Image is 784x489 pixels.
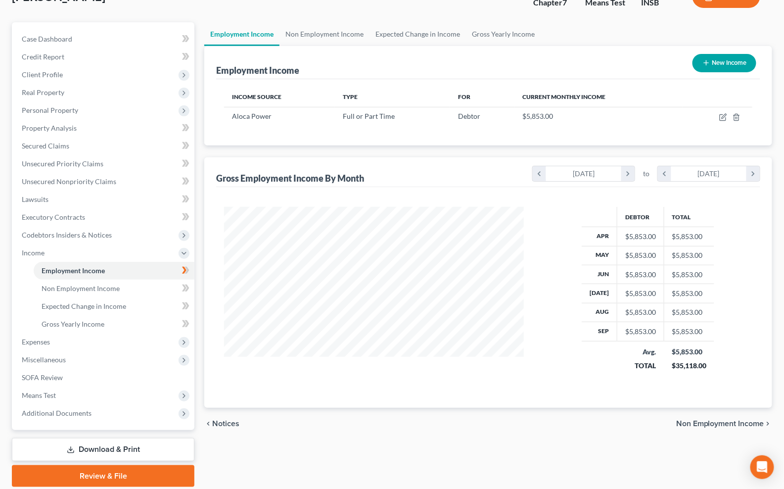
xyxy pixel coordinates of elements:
[22,159,103,168] span: Unsecured Priority Claims
[22,142,69,150] span: Secured Claims
[750,455,774,479] div: Open Intercom Messenger
[14,208,194,226] a: Executory Contracts
[22,52,64,61] span: Credit Report
[343,112,395,120] span: Full or Part Time
[664,303,714,322] td: $5,853.00
[458,93,470,100] span: For
[746,166,760,181] i: chevron_right
[625,327,656,337] div: $5,853.00
[204,22,279,46] a: Employment Income
[676,420,764,428] span: Non Employment Income
[664,265,714,284] td: $5,853.00
[14,48,194,66] a: Credit Report
[14,369,194,387] a: SOFA Review
[14,155,194,173] a: Unsecured Priority Claims
[34,315,194,333] a: Gross Yearly Income
[22,338,50,346] span: Expenses
[22,355,66,364] span: Miscellaneous
[232,112,272,120] span: Aloca Power
[582,265,617,284] th: Jun
[582,246,617,265] th: May
[343,93,358,100] span: Type
[692,54,756,72] button: New Income
[22,88,64,97] span: Real Property
[12,438,194,461] a: Download & Print
[22,195,48,203] span: Lawsuits
[664,284,714,303] td: $5,853.00
[664,207,714,227] th: Total
[582,303,617,322] th: Aug
[664,322,714,341] td: $5,853.00
[369,22,466,46] a: Expected Change in Income
[582,284,617,303] th: [DATE]
[617,207,664,227] th: Debtor
[22,124,77,132] span: Property Analysis
[42,284,120,293] span: Non Employment Income
[34,262,194,280] a: Employment Income
[22,35,72,43] span: Case Dashboard
[458,112,480,120] span: Debtor
[42,320,104,328] span: Gross Yearly Income
[672,361,706,371] div: $35,118.00
[546,166,622,181] div: [DATE]
[658,166,671,181] i: chevron_left
[42,302,126,310] span: Expected Change in Income
[22,409,92,417] span: Additional Documents
[22,106,78,114] span: Personal Property
[14,173,194,191] a: Unsecured Nonpriority Claims
[621,166,635,181] i: chevron_right
[34,280,194,297] a: Non Employment Income
[664,246,714,265] td: $5,853.00
[14,137,194,155] a: Secured Claims
[523,112,553,120] span: $5,853.00
[34,297,194,315] a: Expected Change in Income
[279,22,369,46] a: Non Employment Income
[216,64,299,76] div: Employment Income
[523,93,606,100] span: Current Monthly Income
[625,361,656,371] div: TOTAL
[764,420,772,428] i: chevron_right
[22,213,85,221] span: Executory Contracts
[22,248,45,257] span: Income
[14,191,194,208] a: Lawsuits
[625,289,656,298] div: $5,853.00
[204,420,239,428] button: chevron_left Notices
[466,22,541,46] a: Gross Yearly Income
[625,232,656,242] div: $5,853.00
[582,227,617,246] th: Apr
[672,347,706,357] div: $5,853.00
[625,347,656,357] div: Avg.
[12,465,194,487] a: Review & File
[625,250,656,260] div: $5,853.00
[22,373,63,382] span: SOFA Review
[42,266,105,275] span: Employment Income
[22,231,112,239] span: Codebtors Insiders & Notices
[625,307,656,317] div: $5,853.00
[22,391,56,399] span: Means Test
[14,119,194,137] a: Property Analysis
[676,420,772,428] button: Non Employment Income chevron_right
[664,227,714,246] td: $5,853.00
[204,420,212,428] i: chevron_left
[582,322,617,341] th: Sep
[22,70,63,79] span: Client Profile
[643,169,649,179] span: to
[22,177,116,186] span: Unsecured Nonpriority Claims
[216,172,364,184] div: Gross Employment Income By Month
[671,166,747,181] div: [DATE]
[625,270,656,280] div: $5,853.00
[14,30,194,48] a: Case Dashboard
[533,166,546,181] i: chevron_left
[232,93,281,100] span: Income Source
[212,420,239,428] span: Notices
